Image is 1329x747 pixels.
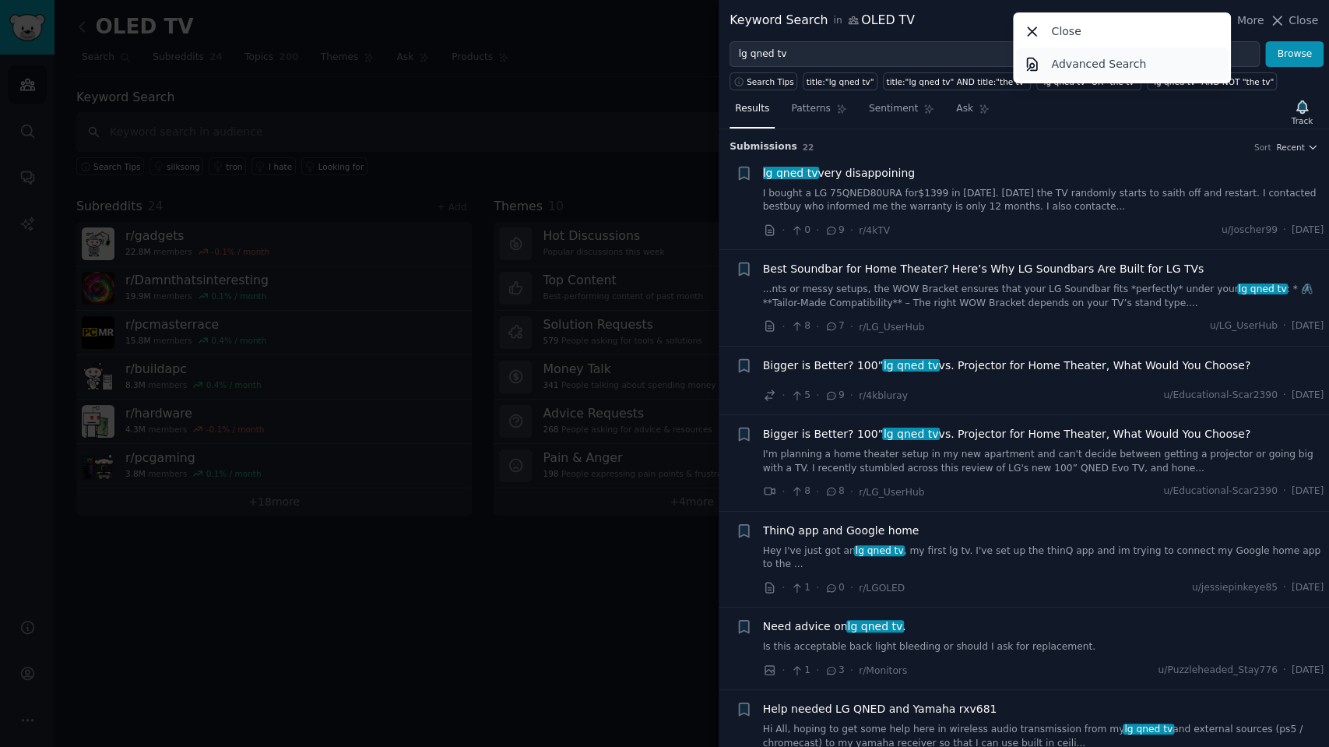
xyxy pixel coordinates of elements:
span: More [1237,12,1264,29]
span: 3 [824,664,844,678]
div: Keyword Search OLED TV [730,11,915,30]
span: r/LG_UserHub [859,322,924,333]
span: · [816,319,819,335]
a: ...nts or messy setups, the WOW Bracket ensures that your LG Soundbar fits *perfectly* under your... [763,283,1324,310]
span: Bigger is Better? 100” vs. Projector for Home Theater, What Would You Choose? [763,426,1251,442]
span: u/Educational-Scar2390 [1163,484,1277,499]
span: u/Joscher99 [1222,224,1278,238]
span: u/Educational-Scar2390 [1163,389,1277,403]
span: u/jessiepinkeye85 [1192,581,1278,595]
span: 9 [824,389,844,403]
span: · [1283,224,1286,238]
button: Close [1269,12,1318,29]
span: lg qned tv [1237,284,1288,294]
span: r/LG_UserHub [859,487,924,498]
span: r/LGOLED [859,583,905,594]
div: title:"lg qned tv" AND title:"the tv" [886,76,1027,87]
span: · [1283,664,1286,678]
span: · [782,222,785,238]
span: [DATE] [1292,484,1324,499]
a: I'm planning a home theater setup in my new apartment and can't decide between getting a projecto... [763,448,1324,475]
div: title:"lg qned tv" [807,76,874,87]
span: · [816,387,819,403]
span: 1 [790,664,810,678]
a: Help needed LG QNED and Yamaha rxv681 [763,701,997,717]
span: · [782,387,785,403]
span: 8 [824,484,844,499]
span: r/4kTV [859,225,890,236]
a: Need advice onlg qned tv. [763,618,906,635]
button: Track [1286,96,1318,129]
a: Sentiment [863,97,940,129]
a: I bought a LG 75QNED80URA for$1399 in [DATE]. [DATE] the TV randomly starts to saith off and rest... [763,187,1324,214]
span: · [1283,389,1286,403]
span: lg qned tv [761,167,819,179]
span: 8 [790,319,810,333]
span: [DATE] [1292,319,1324,333]
a: Bigger is Better? 100”lg qned tvvs. Projector for Home Theater, What Would You Choose? [763,358,1251,374]
span: · [1283,319,1286,333]
span: · [850,319,853,335]
a: Ask [951,97,995,129]
span: 0 [790,224,810,238]
a: lg qned tvvery disappoining [763,165,916,181]
span: · [850,580,853,596]
span: lg qned tv [1123,724,1173,735]
span: u/LG_UserHub [1210,319,1278,333]
span: 5 [790,389,810,403]
span: · [816,484,819,500]
span: u/Puzzleheaded_Stay776 [1158,664,1277,678]
button: Recent [1276,142,1318,153]
span: lg qned tv [846,620,904,632]
span: Need advice on . [763,618,906,635]
span: Bigger is Better? 100” vs. Projector for Home Theater, What Would You Choose? [763,358,1251,374]
span: r/4kbluray [859,390,908,401]
a: title:"lg qned tv" AND title:"the tv" [883,72,1031,90]
span: Search Tips [747,76,794,87]
span: lg qned tv [882,359,940,372]
span: lg qned tv [882,428,940,440]
a: ThinQ app and Google home [763,523,919,539]
span: · [816,222,819,238]
span: 8 [790,484,810,499]
span: · [1283,581,1286,595]
span: [DATE] [1292,664,1324,678]
span: r/Monitors [859,665,907,676]
span: 9 [824,224,844,238]
a: Best Soundbar for Home Theater? Here’s Why LG Soundbars Are Built for LG TVs [763,261,1204,277]
span: · [782,484,785,500]
button: Search Tips [730,72,797,90]
span: · [816,580,819,596]
span: 0 [824,581,844,595]
span: in [833,14,842,28]
span: · [850,662,853,678]
span: · [816,662,819,678]
span: Patterns [791,102,830,116]
button: More [1221,12,1264,29]
span: Close [1289,12,1318,29]
span: Recent [1276,142,1304,153]
span: · [850,222,853,238]
button: Browse [1265,41,1324,68]
span: Submission s [730,140,797,154]
p: Close [1051,23,1081,40]
span: 22 [803,143,814,152]
a: Is this acceptable back light bleeding or should I ask for replacement. [763,640,1324,654]
a: Patterns [786,97,852,129]
span: · [1283,484,1286,499]
input: Try a keyword related to your business [730,41,1260,68]
span: [DATE] [1292,581,1324,595]
a: title:"lg qned tv" [803,72,877,90]
p: Advanced Search [1051,56,1146,72]
a: Bigger is Better? 100”lg qned tvvs. Projector for Home Theater, What Would You Choose? [763,426,1251,442]
a: Results [730,97,775,129]
span: very disappoining [763,165,916,181]
span: Results [735,102,769,116]
span: 7 [824,319,844,333]
div: Sort [1254,142,1271,153]
span: · [850,484,853,500]
span: · [782,580,785,596]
